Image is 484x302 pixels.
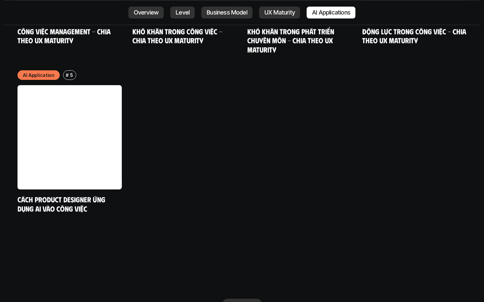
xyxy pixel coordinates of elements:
p: AI Application [23,72,54,79]
a: Overview [128,7,164,18]
a: Cách Product Designer ứng dụng AI vào công việc [17,195,107,213]
a: Động lực trong công việc - Chia theo UX Maturity [362,27,468,45]
p: 5 [70,72,73,79]
a: Công việc Management - Chia theo UX maturity [17,27,112,45]
a: Khó khăn trong công việc - Chia theo UX Maturity [132,27,224,45]
a: Khó khăn trong phát triển chuyên môn - Chia theo UX Maturity [247,27,336,54]
h6: # [66,73,69,78]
